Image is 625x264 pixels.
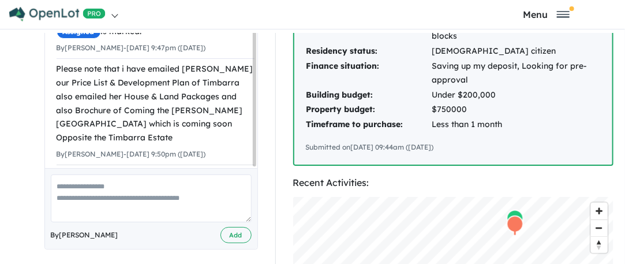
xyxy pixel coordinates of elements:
[306,88,432,103] td: Building budget:
[591,220,608,236] button: Zoom out
[51,229,118,241] span: By [PERSON_NAME]
[507,210,524,231] div: Map marker
[57,150,206,158] small: By [PERSON_NAME] - [DATE] 9:50pm ([DATE])
[432,88,601,103] td: Under $200,000
[57,43,206,52] small: By [PERSON_NAME] - [DATE] 9:47pm ([DATE])
[432,44,601,59] td: [DEMOGRAPHIC_DATA] citizen
[9,7,106,21] img: Openlot PRO Logo White
[591,236,608,253] button: Reset bearing to north
[306,44,432,59] td: Residency status:
[220,227,252,244] button: Add
[306,102,432,117] td: Property budget:
[506,210,523,231] div: Map marker
[470,9,622,20] button: Toggle navigation
[432,102,601,117] td: $750000
[432,59,601,88] td: Saving up my deposit, Looking for pre-approval
[306,142,601,153] div: Submitted on [DATE] 09:44am ([DATE])
[432,117,601,132] td: Less than 1 month
[306,117,432,132] td: Timeframe to purchase:
[293,175,613,191] div: Recent Activities:
[506,215,523,237] div: Map marker
[306,59,432,88] td: Finance situation:
[57,62,255,145] div: Please note that i have emailed [PERSON_NAME] our Price List & Development Plan of Timbarra also ...
[591,220,608,236] span: Zoom out
[591,203,608,220] button: Zoom in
